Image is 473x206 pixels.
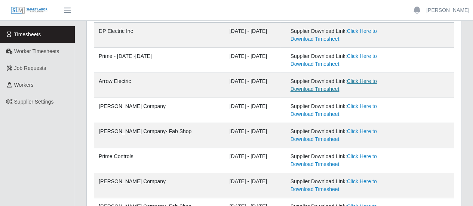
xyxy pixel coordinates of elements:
td: [PERSON_NAME] Company [94,98,225,123]
td: [PERSON_NAME] Company- Fab Shop [94,123,225,148]
a: Click Here to Download Timesheet [290,53,377,67]
span: Timesheets [14,31,41,37]
a: Click Here to Download Timesheet [290,153,377,167]
a: Click Here to Download Timesheet [290,178,377,192]
td: [DATE] - [DATE] [225,98,280,123]
span: Worker Timesheets [14,48,59,54]
td: [DATE] - [DATE] [225,123,280,148]
td: [DATE] - [DATE] [225,48,280,73]
div: Supplier Download Link: [290,153,389,168]
td: [DATE] - [DATE] [225,73,280,98]
div: Supplier Download Link: [290,52,389,68]
div: Supplier Download Link: [290,178,389,193]
td: [DATE] - [DATE] [225,22,280,48]
img: SLM Logo [10,6,48,15]
a: Click Here to Download Timesheet [290,103,377,117]
td: [PERSON_NAME] Company [94,173,225,198]
td: DP Electric Inc [94,22,225,48]
td: Prime Controls [94,148,225,173]
td: [DATE] - [DATE] [225,148,280,173]
div: Supplier Download Link: [290,77,389,93]
div: Supplier Download Link: [290,127,389,143]
span: Workers [14,82,34,88]
div: Supplier Download Link: [290,27,389,43]
a: [PERSON_NAME] [426,6,469,14]
span: Supplier Settings [14,99,54,105]
td: Arrow Electric [94,73,225,98]
td: [DATE] - [DATE] [225,173,280,198]
div: Supplier Download Link: [290,102,389,118]
a: Click Here to Download Timesheet [290,28,377,42]
a: Click Here to Download Timesheet [290,128,377,142]
a: Click Here to Download Timesheet [290,78,377,92]
td: Prime - [DATE]-[DATE] [94,48,225,73]
span: Job Requests [14,65,46,71]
